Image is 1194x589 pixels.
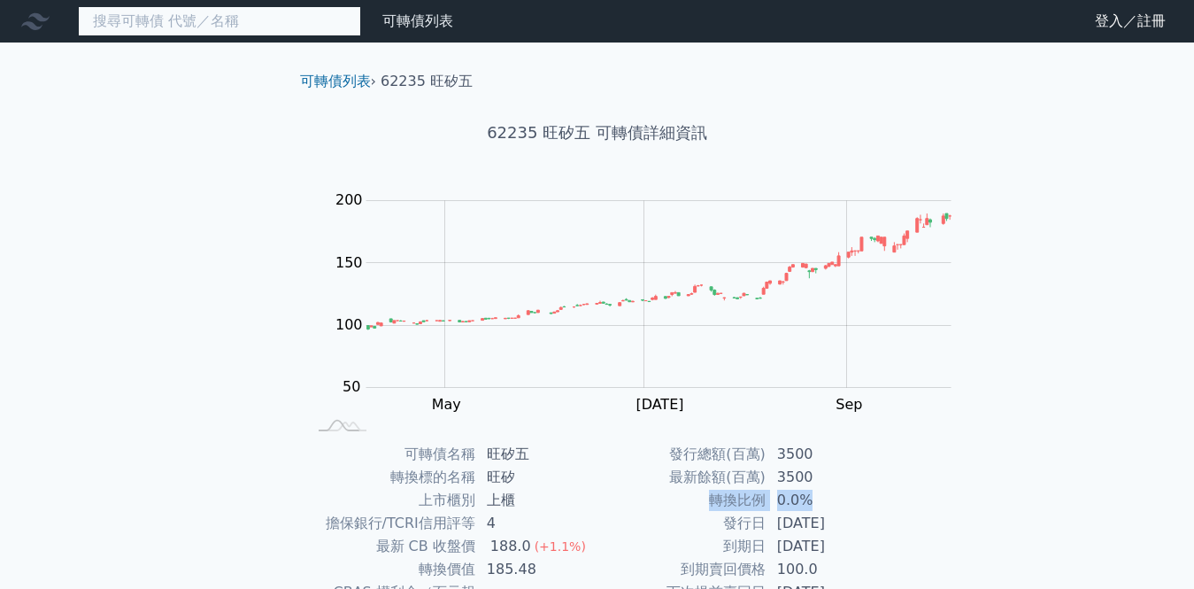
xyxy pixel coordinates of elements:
td: 0.0% [766,489,888,512]
td: 轉換價值 [307,558,476,581]
td: 100.0 [766,558,888,581]
td: 可轉債名稱 [307,443,476,466]
tspan: Sep [836,396,862,413]
tspan: 50 [343,378,360,395]
td: [DATE] [766,535,888,558]
td: 轉換比例 [597,489,766,512]
td: 3500 [766,443,888,466]
span: (+1.1%) [535,539,586,554]
tspan: 150 [335,254,363,271]
td: 最新 CB 收盤價 [307,535,476,558]
td: 旺矽五 [476,443,597,466]
td: 到期賣回價格 [597,558,766,581]
tspan: [DATE] [636,396,683,413]
a: 登入／註冊 [1081,7,1180,35]
li: 62235 旺矽五 [381,71,473,92]
td: 3500 [766,466,888,489]
td: 發行總額(百萬) [597,443,766,466]
td: 到期日 [597,535,766,558]
td: 185.48 [476,558,597,581]
td: 擔保銀行/TCRI信用評等 [307,512,476,535]
td: 轉換標的名稱 [307,466,476,489]
td: 上市櫃別 [307,489,476,512]
div: 188.0 [487,536,535,557]
a: 可轉債列表 [382,12,453,29]
li: › [300,71,376,92]
td: 4 [476,512,597,535]
input: 搜尋可轉債 代號／名稱 [78,6,361,36]
td: 旺矽 [476,466,597,489]
h1: 62235 旺矽五 可轉債詳細資訊 [286,120,909,145]
tspan: May [432,396,461,413]
td: [DATE] [766,512,888,535]
tspan: 100 [335,316,363,333]
a: 可轉債列表 [300,73,371,89]
tspan: 200 [335,191,363,208]
td: 上櫃 [476,489,597,512]
td: 最新餘額(百萬) [597,466,766,489]
g: Chart [327,191,978,448]
td: 發行日 [597,512,766,535]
